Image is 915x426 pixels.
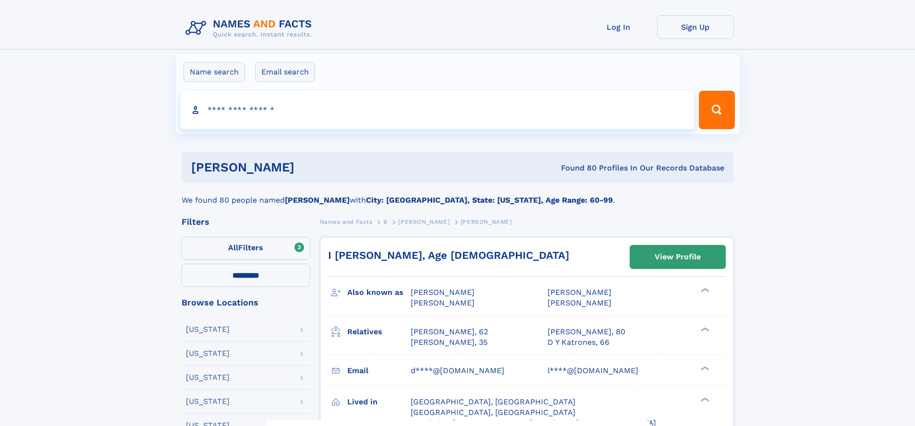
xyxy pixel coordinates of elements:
[411,298,475,307] span: [PERSON_NAME]
[548,327,625,337] a: [PERSON_NAME], 80
[182,218,310,226] div: Filters
[182,237,310,260] label: Filters
[427,163,724,173] div: Found 80 Profiles In Our Records Database
[186,326,230,333] div: [US_STATE]
[698,326,710,332] div: ❯
[183,62,245,82] label: Name search
[548,288,611,297] span: [PERSON_NAME]
[698,365,710,371] div: ❯
[398,219,450,225] span: [PERSON_NAME]
[320,216,373,228] a: Names and Facts
[186,374,230,381] div: [US_STATE]
[181,91,695,129] input: search input
[191,161,428,173] h1: [PERSON_NAME]
[347,394,411,410] h3: Lived in
[383,216,388,228] a: B
[347,284,411,301] h3: Also known as
[255,62,315,82] label: Email search
[699,91,734,129] button: Search Button
[411,408,575,417] span: [GEOGRAPHIC_DATA], [GEOGRAPHIC_DATA]
[182,15,320,41] img: Logo Names and Facts
[630,245,725,268] a: View Profile
[461,219,512,225] span: [PERSON_NAME]
[228,243,238,252] span: All
[347,363,411,379] h3: Email
[698,287,710,293] div: ❯
[548,337,610,348] a: D Y Katrones, 66
[182,183,734,206] div: We found 80 people named with .
[285,195,350,205] b: [PERSON_NAME]
[182,298,310,307] div: Browse Locations
[580,15,657,39] a: Log In
[411,397,575,406] span: [GEOGRAPHIC_DATA], [GEOGRAPHIC_DATA]
[186,350,230,357] div: [US_STATE]
[383,219,388,225] span: B
[411,337,488,348] a: [PERSON_NAME], 35
[548,298,611,307] span: [PERSON_NAME]
[186,398,230,405] div: [US_STATE]
[411,288,475,297] span: [PERSON_NAME]
[655,246,701,268] div: View Profile
[698,396,710,402] div: ❯
[366,195,613,205] b: City: [GEOGRAPHIC_DATA], State: [US_STATE], Age Range: 60-99
[398,216,450,228] a: [PERSON_NAME]
[657,15,734,39] a: Sign Up
[411,327,488,337] a: [PERSON_NAME], 62
[347,324,411,340] h3: Relatives
[328,249,569,261] a: I [PERSON_NAME], Age [DEMOGRAPHIC_DATA]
